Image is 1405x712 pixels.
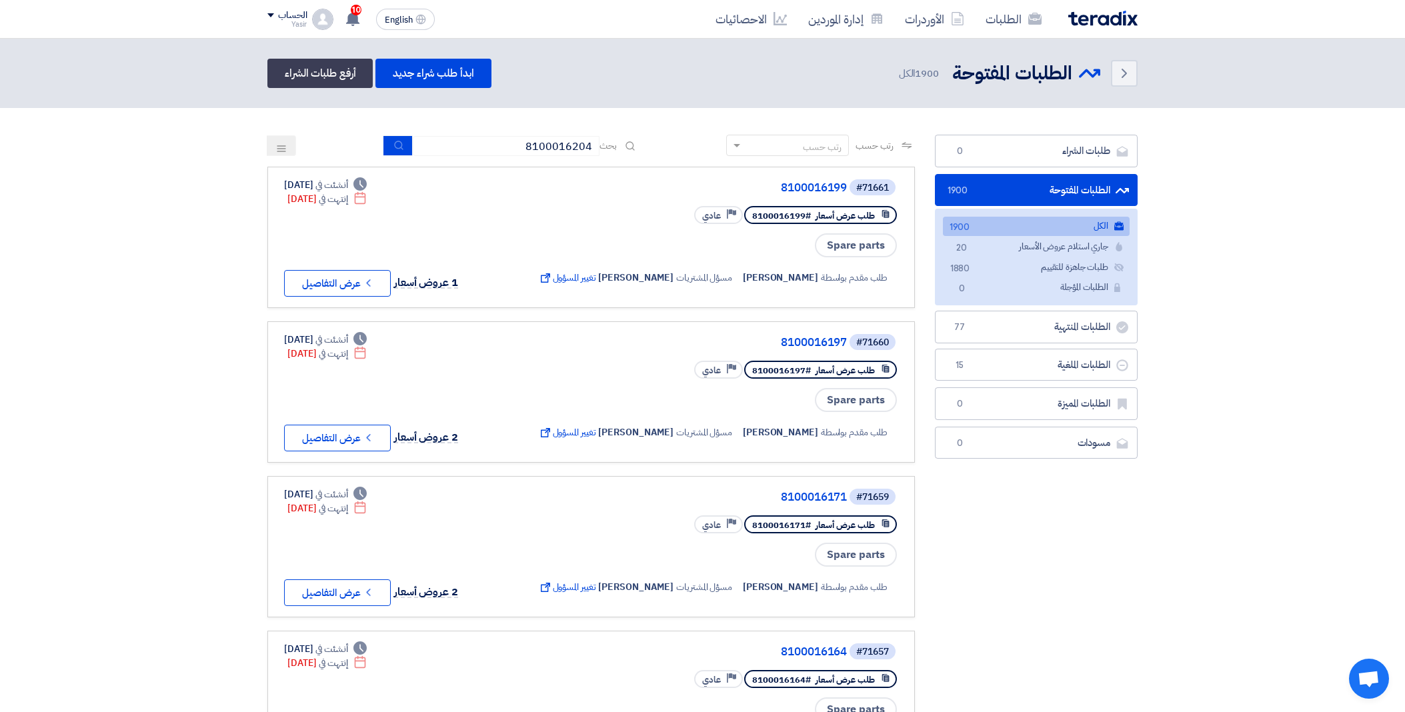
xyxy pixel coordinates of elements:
div: [DATE] [284,487,367,501]
span: طلب مقدم بواسطة [821,425,888,439]
span: طلب عرض أسعار [816,364,875,377]
span: طلب عرض أسعار [816,209,875,222]
a: إدارة الموردين [798,3,894,35]
span: تغيير المسؤول [538,580,596,594]
div: رتب حسب [803,140,842,154]
span: [PERSON_NAME] [598,425,673,439]
div: [DATE] [287,192,367,206]
span: إنتهت في [319,192,347,206]
span: 1 عروض أسعار [394,275,458,291]
span: 1900 [954,221,970,235]
img: Teradix logo [1068,11,1138,26]
span: #8100016197 [752,364,811,377]
span: Spare parts [815,233,897,257]
span: الكل [899,66,942,81]
a: الطلبات المؤجلة [943,278,1130,297]
span: 1900 [952,184,968,197]
button: عرض التفاصيل [284,425,391,451]
button: عرض التفاصيل [284,579,391,606]
a: طلبات الشراء0 [935,135,1138,167]
span: #8100016199 [752,209,811,222]
span: 0 [954,282,970,296]
img: profile_test.png [312,9,333,30]
div: الحساب [278,10,307,21]
span: #8100016171 [752,519,811,531]
div: [DATE] [287,501,367,515]
span: 2 عروض أسعار [394,584,458,600]
div: [DATE] [284,178,367,192]
div: [DATE] [284,642,367,656]
span: طلب عرض أسعار [816,673,875,686]
span: [PERSON_NAME] [743,580,818,594]
span: English [385,15,413,25]
span: [PERSON_NAME] [743,425,818,439]
a: الطلبات الملغية15 [935,349,1138,381]
a: الطلبات المفتوحة1900 [935,174,1138,207]
a: الاحصائيات [705,3,798,35]
span: Spare parts [815,388,897,412]
span: 0 [952,145,968,158]
span: مسؤل المشتريات [676,580,732,594]
a: 8100016197 [580,337,847,349]
span: تغيير المسؤول [538,271,596,285]
span: Spare parts [815,543,897,567]
a: الطلبات المميزة0 [935,387,1138,420]
a: الأوردرات [894,3,975,35]
span: تغيير المسؤول [538,425,596,439]
span: إنتهت في [319,347,347,361]
div: [DATE] [287,347,367,361]
span: 15 [952,359,968,372]
div: Open chat [1349,659,1389,699]
a: الكل [943,217,1130,236]
div: #71661 [856,183,889,193]
button: عرض التفاصيل [284,270,391,297]
span: طلب عرض أسعار [816,519,875,531]
span: مسؤل المشتريات [676,271,732,285]
input: ابحث بعنوان أو رقم الطلب [413,136,599,156]
span: إنتهت في [319,656,347,670]
span: رتب حسب [856,139,894,153]
a: جاري استلام عروض الأسعار [943,237,1130,257]
span: أنشئت في [315,642,347,656]
span: عادي [702,519,721,531]
span: عادي [702,364,721,377]
span: 2 عروض أسعار [394,429,458,445]
a: 8100016164 [580,646,847,658]
a: 8100016199 [580,182,847,194]
div: #71659 [856,493,889,502]
span: طلب مقدم بواسطة [821,271,888,285]
a: مسودات0 [935,427,1138,459]
span: أنشئت في [315,178,347,192]
a: طلبات جاهزة للتقييم [943,258,1130,277]
div: Yasir [267,21,307,28]
div: [DATE] [287,656,367,670]
span: إنتهت في [319,501,347,515]
span: 0 [952,437,968,450]
a: أرفع طلبات الشراء [267,59,373,88]
span: طلب مقدم بواسطة [821,580,888,594]
span: عادي [702,673,721,686]
h2: الطلبات المفتوحة [952,61,1072,87]
div: #71657 [856,647,889,657]
span: مسؤل المشتريات [676,425,732,439]
span: أنشئت في [315,333,347,347]
span: #8100016164 [752,673,811,686]
span: بحث [599,139,617,153]
span: [PERSON_NAME] [743,271,818,285]
span: 0 [952,397,968,411]
span: 20 [954,241,970,255]
a: الطلبات المنتهية77 [935,311,1138,343]
span: عادي [702,209,721,222]
button: English [376,9,435,30]
a: الطلبات [975,3,1052,35]
div: #71660 [856,338,889,347]
span: [PERSON_NAME] [598,271,673,285]
span: 1880 [954,262,970,276]
a: 8100016171 [580,491,847,503]
span: 10 [351,5,361,15]
span: [PERSON_NAME] [598,580,673,594]
span: 1900 [915,66,939,81]
span: 77 [952,321,968,334]
a: ابدأ طلب شراء جديد [375,59,491,88]
span: أنشئت في [315,487,347,501]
